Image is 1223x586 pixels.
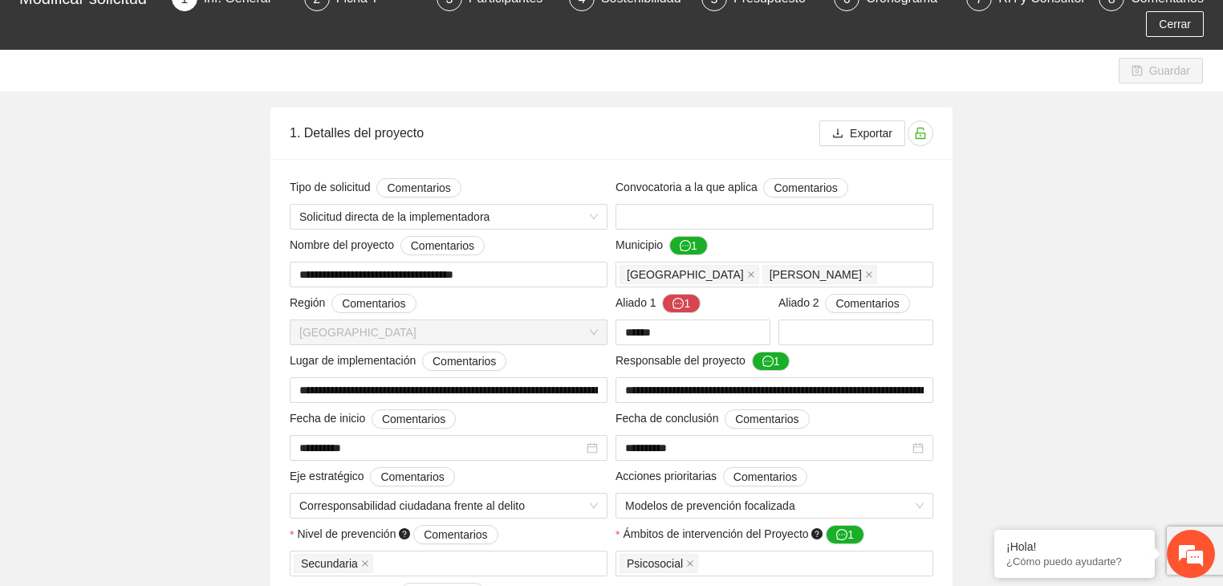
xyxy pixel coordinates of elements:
button: downloadExportar [819,120,905,146]
button: saveGuardar [1119,58,1203,83]
p: ¿Cómo puedo ayudarte? [1006,555,1143,568]
span: Secundaria [301,555,358,572]
span: Ámbitos de intervención del Proyecto [623,525,864,544]
span: close [686,560,694,568]
span: Comentarios [735,410,798,428]
span: message [680,240,691,253]
span: message [672,298,684,311]
span: Fecha de conclusión [616,409,810,429]
span: Aquiles Serdán [762,265,877,284]
span: Nombre del proyecto [290,236,485,255]
span: Psicosocial [620,554,698,573]
span: Exportar [850,124,892,142]
div: ¡Hola! [1006,540,1143,553]
span: message [836,529,847,542]
span: Aliado 1 [616,294,701,313]
button: Convocatoria a la que aplica [763,178,847,197]
span: question-circle [811,528,823,539]
button: Ámbitos de intervención del Proyecto question-circle [826,525,864,544]
span: Comentarios [342,295,405,312]
button: Lugar de implementación [422,352,506,371]
span: Estamos en línea. [93,197,221,360]
span: Secundaria [294,554,373,573]
span: Tipo de solicitud [290,178,461,197]
span: Convocatoria a la que aplica [616,178,848,197]
span: [PERSON_NAME] [770,266,862,283]
span: Aliado 2 [778,294,910,313]
span: close [361,560,369,568]
button: Cerrar [1146,11,1204,37]
span: Eje estratégico [290,467,455,486]
span: Cerrar [1159,15,1191,33]
button: Municipio [669,236,708,255]
span: [GEOGRAPHIC_DATA] [627,266,744,283]
button: Tipo de solicitud [376,178,461,197]
button: Responsable del proyecto [752,352,790,371]
span: close [747,271,755,279]
span: Psicosocial [627,555,683,572]
span: Nivel de prevención [297,525,498,544]
span: Fecha de inicio [290,409,456,429]
span: Comentarios [387,179,450,197]
span: Comentarios [774,179,837,197]
span: Acciones prioritarias [616,467,807,486]
span: Modelos de prevención focalizada [625,494,924,518]
span: message [762,356,774,368]
button: Región [331,294,416,313]
span: Comentarios [382,410,445,428]
span: Comentarios [411,237,474,254]
span: Responsable del proyecto [616,352,790,371]
span: question-circle [399,528,410,539]
button: Acciones prioritarias [723,467,807,486]
button: Eje estratégico [370,467,454,486]
span: Comentarios [433,352,496,370]
span: Chihuahua [299,320,598,344]
button: Aliado 2 [825,294,909,313]
span: Chihuahua [620,265,759,284]
span: Comentarios [380,468,444,486]
button: Fecha de inicio [372,409,456,429]
textarea: Escriba su mensaje y pulse “Intro” [8,405,306,461]
span: download [832,128,843,140]
span: Comentarios [835,295,899,312]
span: close [865,271,873,279]
span: Comentarios [424,526,487,543]
div: Chatee con nosotros ahora [83,82,270,103]
button: Nombre del proyecto [400,236,485,255]
span: Región [290,294,416,313]
button: Fecha de conclusión [725,409,809,429]
span: Municipio [616,236,708,255]
div: 1. Detalles del proyecto [290,110,819,156]
button: Aliado 1 [662,294,701,313]
button: unlock [908,120,933,146]
span: Comentarios [733,468,797,486]
span: unlock [908,127,932,140]
button: Nivel de prevención question-circle [413,525,498,544]
span: Corresponsabilidad ciudadana frente al delito [299,494,598,518]
div: Minimizar ventana de chat en vivo [263,8,302,47]
span: Solicitud directa de la implementadora [299,205,598,229]
span: Lugar de implementación [290,352,506,371]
